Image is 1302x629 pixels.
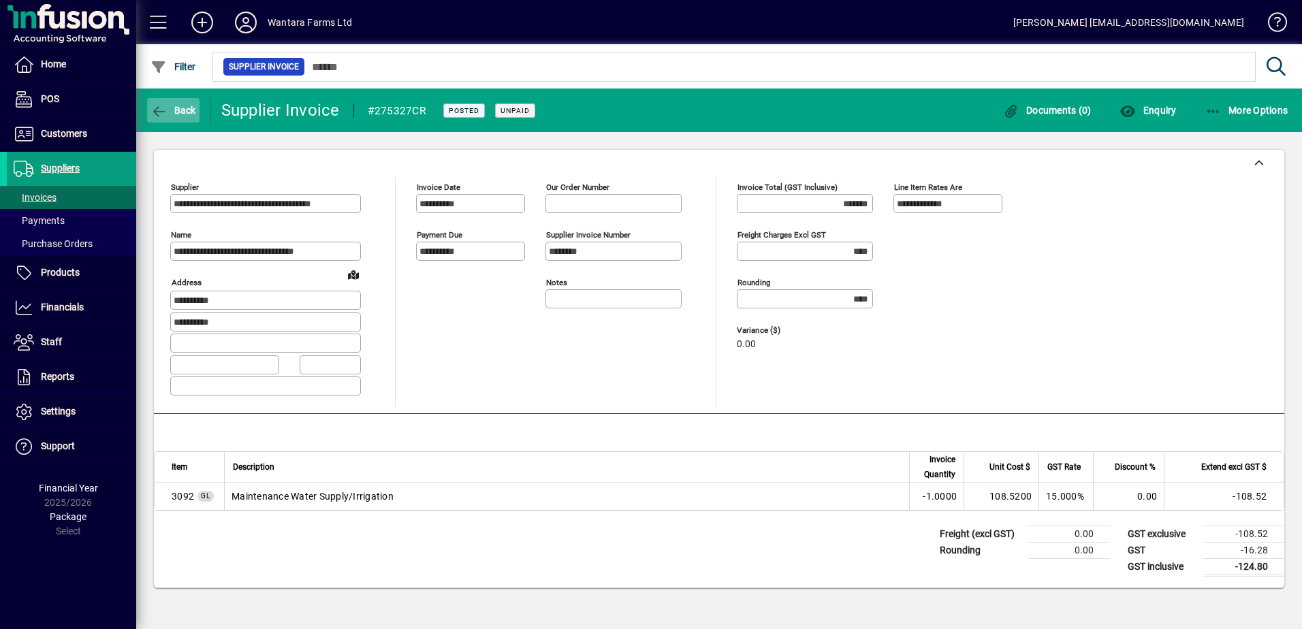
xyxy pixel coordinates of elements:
button: Filter [147,54,200,79]
app-page-header-button: Back [136,98,211,123]
button: Back [147,98,200,123]
a: Financials [7,291,136,325]
a: View on map [343,263,364,285]
span: Support [41,440,75,451]
td: 0.00 [1028,526,1110,542]
span: Description [233,459,274,474]
td: -1.0000 [909,483,964,510]
a: Purchase Orders [7,232,136,255]
td: Maintenance Water Supply/Irrigation [224,483,909,510]
span: POS [41,93,59,104]
td: 108.5200 [964,483,1038,510]
span: Home [41,59,66,69]
span: Invoices [14,192,57,203]
button: Enquiry [1116,98,1179,123]
td: GST exclusive [1121,526,1203,542]
td: -124.80 [1203,558,1284,575]
a: Reports [7,360,136,394]
span: Supplier Invoice [229,60,299,74]
div: Supplier Invoice [221,99,340,121]
div: Wantara Farms Ltd [268,12,352,33]
td: 0.00 [1028,542,1110,558]
span: Unpaid [501,106,530,115]
span: Financials [41,302,84,312]
span: Posted [449,106,479,115]
span: Discount % [1115,459,1156,474]
td: GST inclusive [1121,558,1203,575]
mat-label: Our order number [546,182,609,192]
span: Filter [150,61,196,72]
span: Customers [41,128,87,139]
a: Products [7,256,136,290]
td: 0.00 [1093,483,1164,510]
span: Settings [41,406,76,417]
mat-label: Freight charges excl GST [737,230,826,240]
span: Unit Cost $ [989,459,1030,474]
mat-label: Line item rates are [894,182,962,192]
span: Variance ($) [737,326,819,335]
a: Customers [7,117,136,151]
mat-label: Invoice date [417,182,460,192]
a: Payments [7,209,136,232]
span: 0.00 [737,339,756,350]
mat-label: Supplier [171,182,199,192]
a: Knowledge Base [1258,3,1285,47]
button: Profile [224,10,268,35]
a: POS [7,82,136,116]
a: Support [7,430,136,464]
span: Extend excl GST $ [1201,459,1267,474]
span: Products [41,267,80,278]
div: [PERSON_NAME] [EMAIL_ADDRESS][DOMAIN_NAME] [1013,12,1244,33]
a: Invoices [7,186,136,209]
button: More Options [1202,98,1292,123]
button: Add [180,10,224,35]
span: Documents (0) [1003,105,1092,116]
a: Staff [7,325,136,359]
mat-label: Name [171,230,191,240]
a: Home [7,48,136,82]
span: GST Rate [1047,459,1081,474]
span: Invoice Quantity [918,452,955,482]
td: 15.000% [1038,483,1093,510]
td: -16.28 [1203,542,1284,558]
mat-label: Rounding [737,278,770,287]
span: Financial Year [39,483,98,494]
td: Freight (excl GST) [933,526,1028,542]
span: Reports [41,371,74,382]
mat-label: Payment due [417,230,462,240]
a: Settings [7,395,136,429]
span: Suppliers [41,163,80,174]
span: Back [150,105,196,116]
span: More Options [1205,105,1288,116]
span: Staff [41,336,62,347]
mat-label: Invoice Total (GST inclusive) [737,182,838,192]
div: #275327CR [368,100,426,122]
span: Purchase Orders [14,238,93,249]
span: Item [172,459,188,474]
span: Enquiry [1120,105,1176,116]
button: Documents (0) [1000,98,1095,123]
td: GST [1121,542,1203,558]
span: Payments [14,215,65,226]
span: Package [50,511,86,522]
mat-label: Notes [546,278,567,287]
span: GL [201,492,210,500]
td: Rounding [933,542,1028,558]
td: -108.52 [1164,483,1284,510]
span: Maintenance Water Supply/Irrigation [172,489,194,503]
mat-label: Supplier invoice number [546,230,631,240]
td: -108.52 [1203,526,1284,542]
